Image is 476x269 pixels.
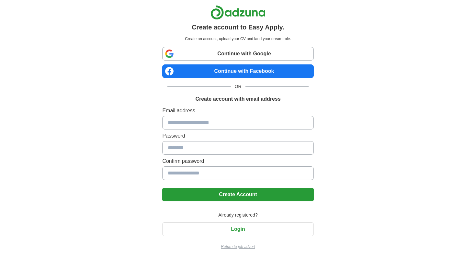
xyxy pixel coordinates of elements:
p: Create an account, upload your CV and land your dream role. [164,36,312,42]
button: Create Account [162,188,313,201]
h1: Create account with email address [195,95,280,103]
label: Confirm password [162,157,313,165]
span: Already registered? [214,212,261,219]
a: Return to job advert [162,244,313,250]
a: Continue with Google [162,47,313,61]
label: Password [162,132,313,140]
a: Login [162,226,313,232]
img: Adzuna logo [210,5,266,20]
a: Continue with Facebook [162,64,313,78]
span: OR [231,83,245,90]
label: Email address [162,107,313,115]
button: Login [162,222,313,236]
h1: Create account to Easy Apply. [192,22,284,32]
